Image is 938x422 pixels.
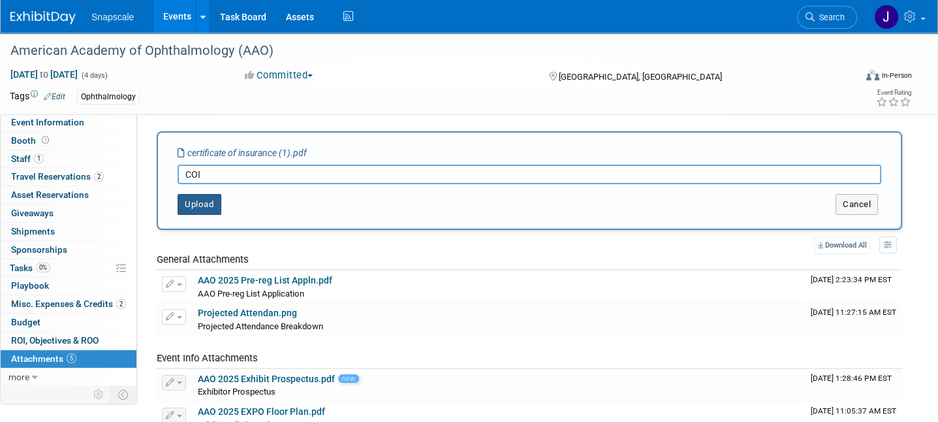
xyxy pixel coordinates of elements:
[240,69,318,82] button: Committed
[11,154,44,164] span: Staff
[814,236,871,254] a: Download All
[1,350,136,368] a: Attachments5
[1,277,136,295] a: Playbook
[10,89,65,105] td: Tags
[198,308,297,318] a: Projected Attendan.png
[881,71,912,80] div: In-Person
[67,353,76,363] span: 5
[11,353,76,364] span: Attachments
[198,406,325,417] a: AAO 2025 EXPO Floor Plan.pdf
[38,69,50,80] span: to
[11,317,40,327] span: Budget
[198,289,304,299] span: AAO Pre-reg List Application
[1,314,136,331] a: Budget
[811,308,896,317] span: Upload Timestamp
[11,189,89,200] span: Asset Reservations
[836,194,878,215] button: Cancel
[34,154,44,163] span: 1
[11,208,54,218] span: Giveaways
[80,71,108,80] span: (4 days)
[1,295,136,313] a: Misc. Expenses & Credits2
[1,223,136,240] a: Shipments
[178,194,221,215] button: Upload
[110,386,137,403] td: Toggle Event Tabs
[874,5,899,29] img: Jennifer Benedict
[116,299,126,309] span: 2
[6,39,835,63] div: American Academy of Ophthalmology (AAO)
[10,69,78,80] span: [DATE] [DATE]
[36,263,50,272] span: 0%
[77,90,140,104] div: Ophthalmology
[198,374,335,384] a: AAO 2025 Exhibit Prospectus.pdf
[157,352,258,364] span: Event Info Attachments
[811,374,892,383] span: Upload Timestamp
[11,135,52,146] span: Booth
[338,374,359,383] span: new
[11,244,67,255] span: Sponsorships
[198,387,275,397] span: Exhibitor Prospectus
[778,68,912,88] div: Event Format
[11,226,55,236] span: Shipments
[178,148,307,158] i: certificate of insurance (1).pdf
[8,372,29,382] span: more
[1,114,136,131] a: Event Information
[559,72,722,82] span: [GEOGRAPHIC_DATA], [GEOGRAPHIC_DATA]
[10,11,76,24] img: ExhibitDay
[11,171,104,182] span: Travel Reservations
[1,186,136,204] a: Asset Reservations
[87,386,110,403] td: Personalize Event Tab Strip
[11,335,99,346] span: ROI, Objectives & ROO
[94,172,104,182] span: 2
[157,253,249,265] span: General Attachments
[876,89,911,96] div: Event Rating
[11,299,126,309] span: Misc. Expenses & Credits
[1,368,136,386] a: more
[44,92,65,101] a: Edit
[811,406,896,415] span: Upload Timestamp
[1,150,136,168] a: Staff1
[198,275,332,285] a: AAO 2025 Pre-reg List Appln.pdf
[11,117,84,127] span: Event Information
[39,135,52,145] span: Booth not reserved yet
[1,204,136,222] a: Giveaways
[11,280,49,291] span: Playbook
[178,165,881,184] input: Enter description
[1,168,136,186] a: Travel Reservations2
[811,275,892,284] span: Upload Timestamp
[1,241,136,259] a: Sponsorships
[91,12,134,22] span: Snapscale
[1,259,136,277] a: Tasks0%
[198,321,323,331] span: Projected Attendance Breakdown
[1,332,136,349] a: ROI, Objectives & ROO
[815,12,845,22] span: Search
[1,132,136,150] a: Booth
[866,70,879,80] img: Format-Inperson.png
[805,369,902,402] td: Upload Timestamp
[797,6,857,29] a: Search
[805,303,902,336] td: Upload Timestamp
[10,263,50,273] span: Tasks
[805,270,902,303] td: Upload Timestamp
